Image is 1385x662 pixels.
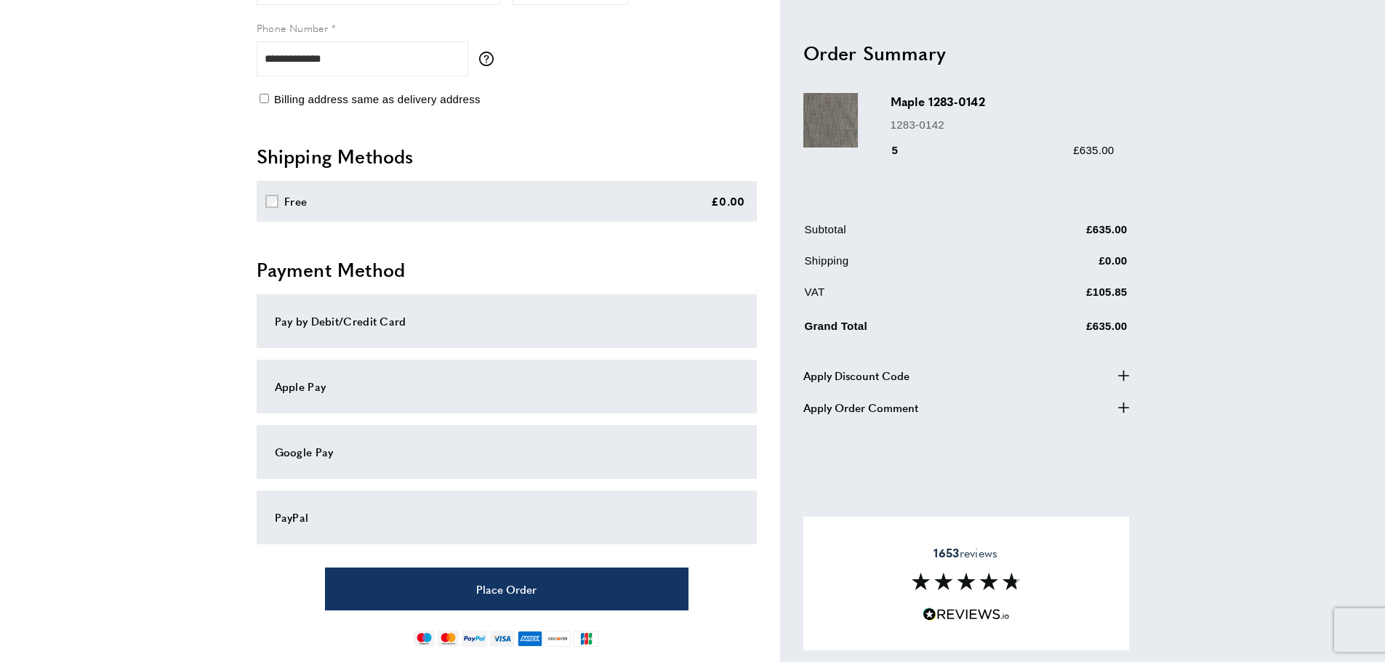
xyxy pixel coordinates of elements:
td: Subtotal [805,220,1000,249]
h2: Payment Method [257,257,757,283]
h2: Shipping Methods [257,143,757,169]
td: £0.00 [1000,251,1128,280]
button: More information [479,52,501,66]
td: Shipping [805,251,1000,280]
img: paypal [462,631,487,647]
td: £635.00 [1000,314,1128,345]
td: £105.85 [1000,283,1128,311]
img: visa [490,631,514,647]
div: Apple Pay [275,378,739,395]
div: Free [284,193,307,210]
span: Phone Number [257,20,329,35]
div: £0.00 [711,193,745,210]
img: jcb [574,631,599,647]
h3: Maple 1283-0142 [891,93,1115,110]
div: PayPal [275,509,739,526]
span: Apply Order Comment [803,398,918,416]
img: discover [545,631,571,647]
img: mastercard [438,631,459,647]
img: american-express [518,631,543,647]
input: Billing address same as delivery address [260,94,269,103]
img: Reviews.io 5 stars [923,607,1010,621]
td: £635.00 [1000,220,1128,249]
span: reviews [934,546,997,560]
img: maestro [414,631,435,647]
img: Reviews section [912,573,1021,590]
td: VAT [805,283,1000,311]
button: Place Order [325,568,689,610]
h2: Order Summary [803,39,1129,65]
p: 1283-0142 [891,116,1115,133]
div: 5 [891,141,919,158]
div: Google Pay [275,443,739,461]
img: Maple 1283-0142 [803,93,858,148]
span: £635.00 [1073,143,1114,156]
td: Grand Total [805,314,1000,345]
span: Apply Discount Code [803,366,910,384]
strong: 1653 [934,544,959,561]
div: Pay by Debit/Credit Card [275,312,739,330]
span: Billing address same as delivery address [274,93,481,105]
